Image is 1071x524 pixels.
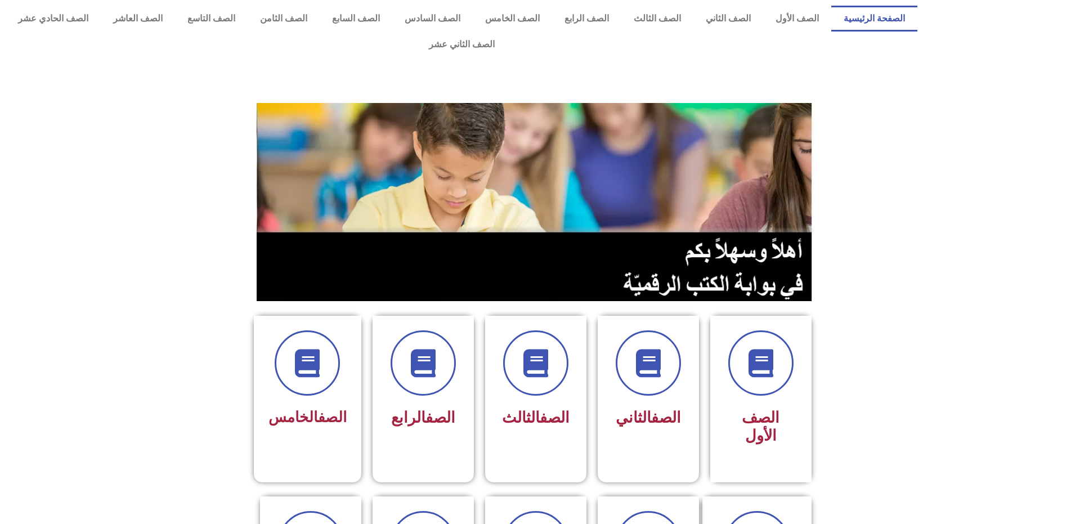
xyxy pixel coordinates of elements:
[616,409,681,427] span: الثاني
[502,409,570,427] span: الثالث
[540,409,570,427] a: الصف
[392,6,473,32] a: الصف السادس
[831,6,917,32] a: الصفحة الرئيسية
[742,409,779,445] span: الصف الأول
[6,6,101,32] a: الصف الحادي عشر
[175,6,248,32] a: الصف التاسع
[101,6,175,32] a: الصف العاشر
[693,6,763,32] a: الصف الثاني
[6,32,917,57] a: الصف الثاني عشر
[425,409,455,427] a: الصف
[473,6,552,32] a: الصف الخامس
[763,6,831,32] a: الصف الأول
[248,6,320,32] a: الصف الثامن
[268,409,347,426] span: الخامس
[320,6,392,32] a: الصف السابع
[391,409,455,427] span: الرابع
[318,409,347,426] a: الصف
[651,409,681,427] a: الصف
[552,6,621,32] a: الصف الرابع
[621,6,693,32] a: الصف الثالث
